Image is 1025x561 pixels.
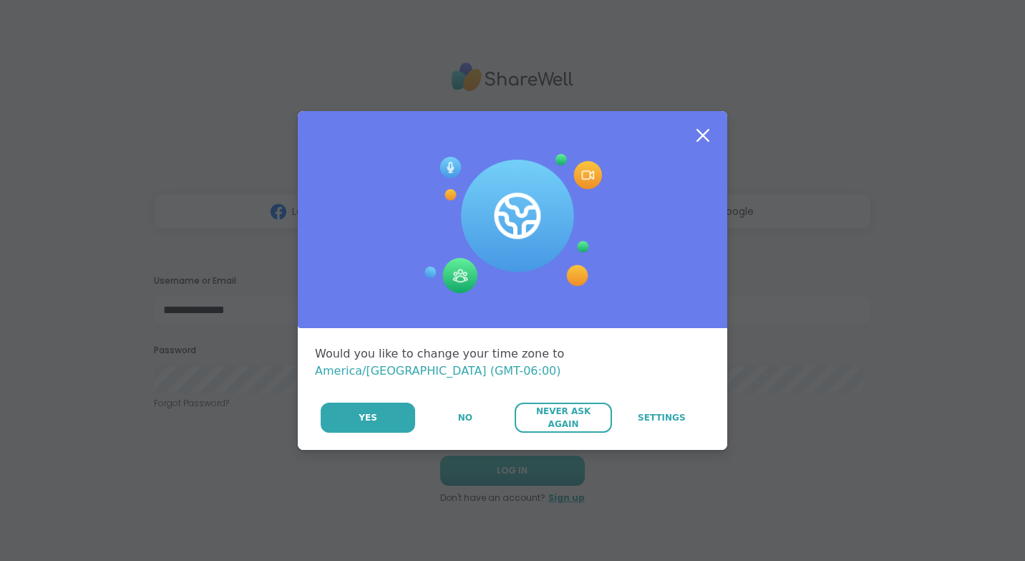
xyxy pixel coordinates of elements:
[423,154,602,294] img: Session Experience
[417,403,513,433] button: No
[638,411,686,424] span: Settings
[522,405,604,431] span: Never Ask Again
[315,364,561,378] span: America/[GEOGRAPHIC_DATA] (GMT-06:00)
[321,403,415,433] button: Yes
[315,345,710,380] div: Would you like to change your time zone to
[359,411,377,424] span: Yes
[458,411,472,424] span: No
[613,403,710,433] a: Settings
[515,403,611,433] button: Never Ask Again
